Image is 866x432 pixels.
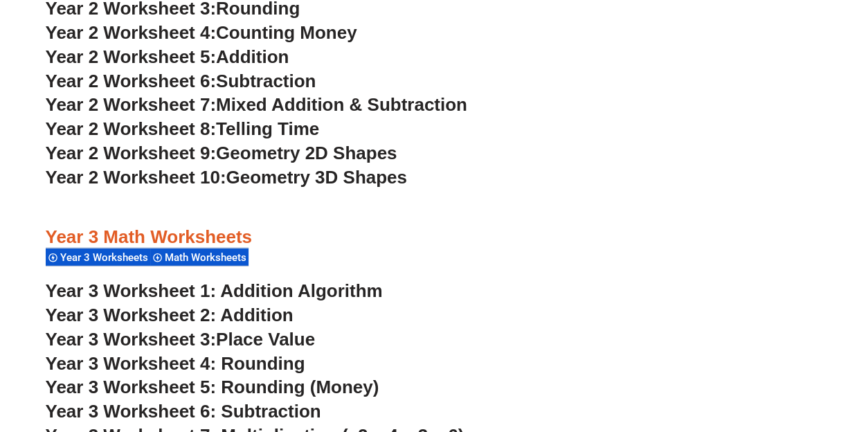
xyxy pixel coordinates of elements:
span: Telling Time [216,118,319,139]
span: Year 3 Worksheet 3: [46,329,217,350]
a: Year 3 Worksheet 1: Addition Algorithm [46,280,383,301]
a: Year 3 Worksheet 2: Addition [46,305,294,325]
a: Year 3 Worksheet 3:Place Value [46,329,316,350]
span: Year 2 Worksheet 8: [46,118,217,139]
h3: Year 3 Math Worksheets [46,226,821,249]
span: Place Value [216,329,315,350]
span: Year 2 Worksheet 7: [46,94,217,115]
span: Year 3 Worksheets [60,251,152,264]
a: Year 3 Worksheet 4: Rounding [46,353,305,374]
a: Year 2 Worksheet 10:Geometry 3D Shapes [46,167,407,188]
span: Year 2 Worksheet 5: [46,46,217,67]
span: Subtraction [216,71,316,91]
span: Geometry 2D Shapes [216,143,397,163]
span: Math Worksheets [165,251,251,264]
div: Year 3 Worksheets [46,248,150,267]
span: Addition [216,46,289,67]
iframe: Chat Widget [797,366,866,432]
span: Counting Money [216,22,357,43]
a: Year 2 Worksheet 8:Telling Time [46,118,320,139]
div: Math Worksheets [150,248,249,267]
a: Year 2 Worksheet 6:Subtraction [46,71,316,91]
span: Year 2 Worksheet 10: [46,167,226,188]
a: Year 3 Worksheet 6: Subtraction [46,401,321,422]
span: Mixed Addition & Subtraction [216,94,467,115]
span: Year 2 Worksheet 6: [46,71,217,91]
a: Year 2 Worksheet 5:Addition [46,46,289,67]
span: Geometry 3D Shapes [226,167,406,188]
a: Year 3 Worksheet 5: Rounding (Money) [46,377,379,397]
span: Year 2 Worksheet 9: [46,143,217,163]
a: Year 2 Worksheet 4:Counting Money [46,22,357,43]
a: Year 2 Worksheet 7:Mixed Addition & Subtraction [46,94,467,115]
a: Year 2 Worksheet 9:Geometry 2D Shapes [46,143,397,163]
span: Year 2 Worksheet 4: [46,22,217,43]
